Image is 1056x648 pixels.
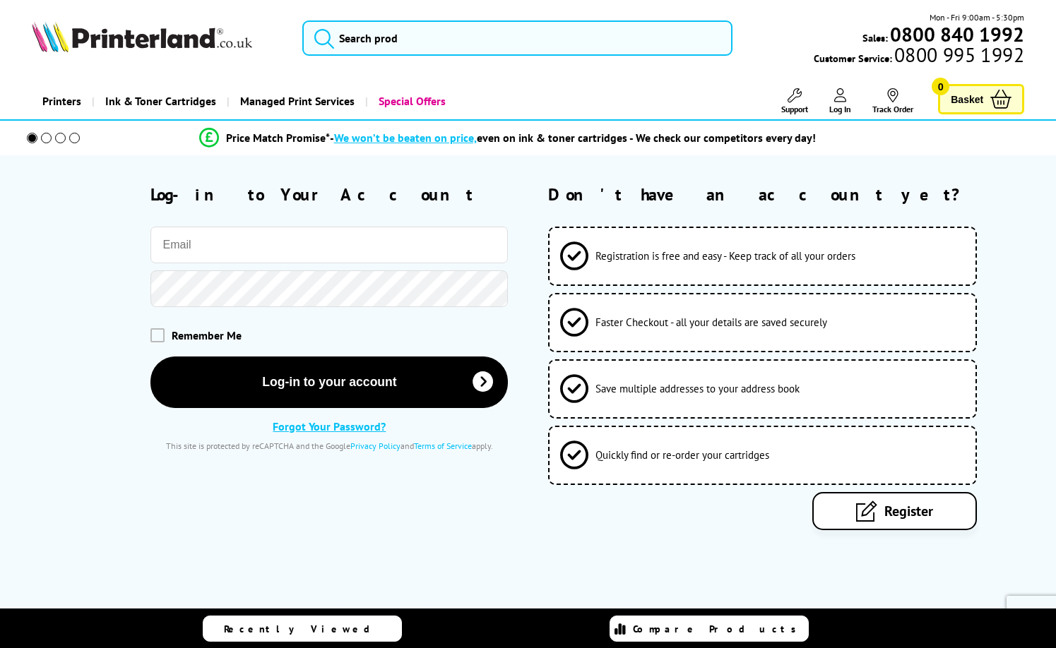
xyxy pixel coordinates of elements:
[781,104,808,114] span: Support
[226,131,330,145] span: Price Match Promise*
[932,78,949,95] span: 0
[951,90,983,109] span: Basket
[330,131,816,145] div: - even on ink & toner cartridges - We check our competitors every day!
[610,616,809,642] a: Compare Products
[150,356,508,408] button: Log-in to your account
[273,419,386,433] a: Forgot Your Password?
[32,21,285,55] a: Printerland Logo
[633,623,804,635] span: Compare Products
[365,83,456,119] a: Special Offers
[350,440,401,451] a: Privacy Policy
[595,249,855,263] span: Registration is free and easy - Keep track of all your orders
[32,21,252,52] img: Printerland Logo
[812,492,977,530] a: Register
[938,84,1024,114] a: Basket 0
[829,88,851,114] a: Log In
[862,31,888,44] span: Sales:
[829,104,851,114] span: Log In
[32,83,92,119] a: Printers
[888,28,1024,41] a: 0800 840 1992
[930,11,1024,24] span: Mon - Fri 9:00am - 5:30pm
[414,440,472,451] a: Terms of Service
[872,88,913,114] a: Track Order
[814,48,1024,65] span: Customer Service:
[890,21,1024,47] b: 0800 840 1992
[224,623,384,635] span: Recently Viewed
[150,184,508,205] h2: Log-in to Your Account
[548,184,1025,205] h2: Don't have an account yet?
[302,20,732,56] input: Search prod
[203,616,402,642] a: Recently Viewed
[595,382,800,395] span: Save multiple addresses to your address book
[7,126,1007,150] li: modal_Promise
[595,448,769,462] span: Quickly find or re-order your cartridges
[227,83,365,119] a: Managed Print Services
[884,502,933,520] span: Register
[595,316,827,329] span: Faster Checkout - all your details are saved securely
[781,88,808,114] a: Support
[334,131,477,145] span: We won’t be beaten on price,
[172,328,242,342] span: Remember Me
[150,440,508,451] div: This site is protected by reCAPTCHA and the Google and apply.
[892,48,1024,61] span: 0800 995 1992
[150,227,508,263] input: Email
[105,83,216,119] span: Ink & Toner Cartridges
[92,83,227,119] a: Ink & Toner Cartridges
